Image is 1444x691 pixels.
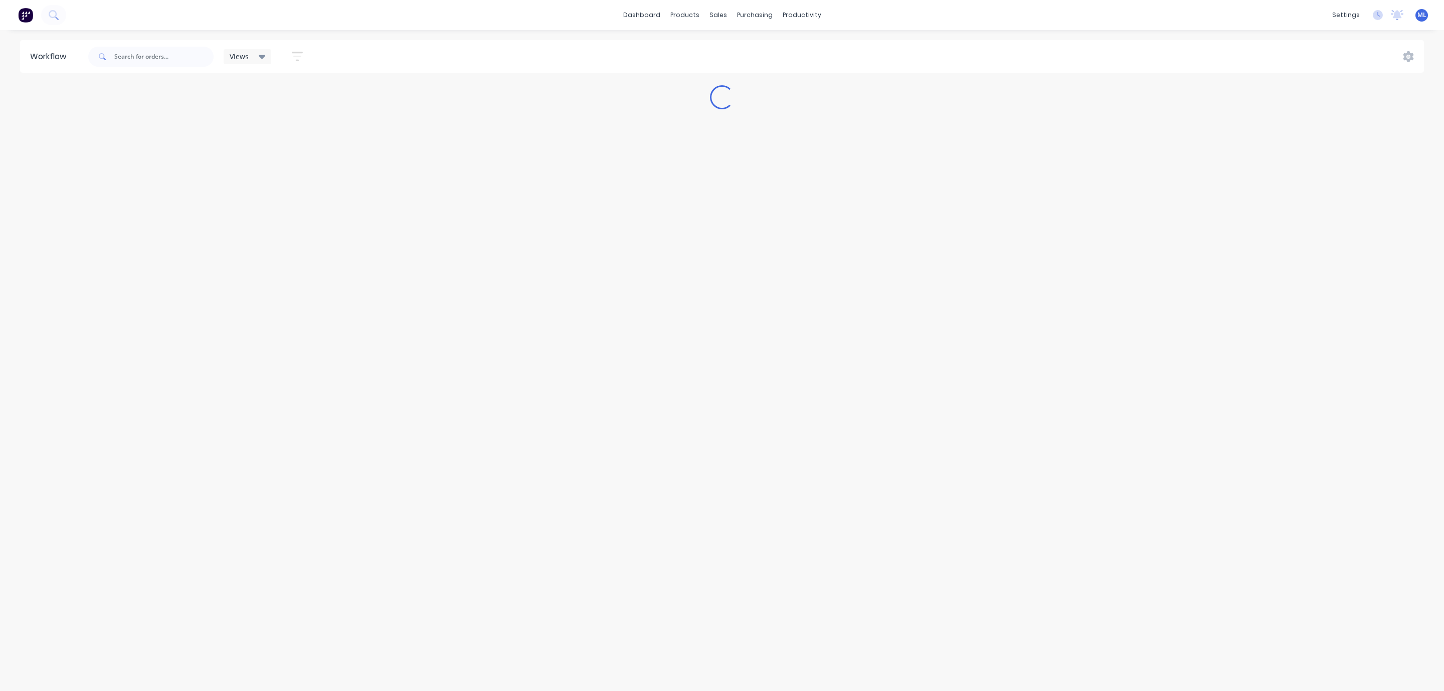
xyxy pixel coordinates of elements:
[732,8,778,23] div: purchasing
[114,47,214,67] input: Search for orders...
[618,8,665,23] a: dashboard
[30,51,71,63] div: Workflow
[1327,8,1365,23] div: settings
[778,8,826,23] div: productivity
[18,8,33,23] img: Factory
[230,51,249,62] span: Views
[1417,11,1426,20] span: ML
[704,8,732,23] div: sales
[665,8,704,23] div: products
